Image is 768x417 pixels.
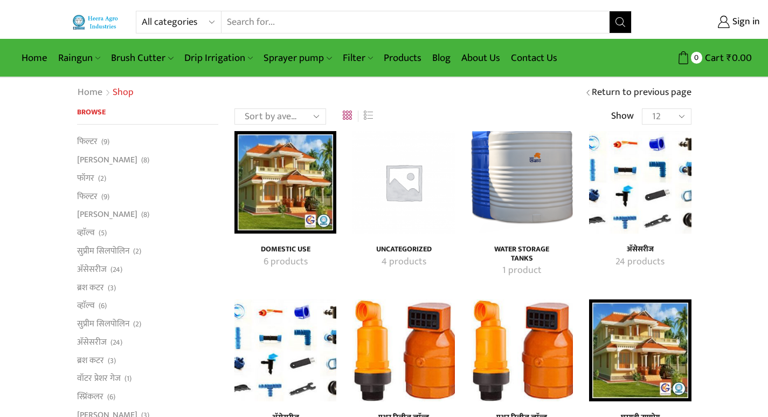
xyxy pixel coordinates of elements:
span: (8) [141,209,149,220]
h4: Uncategorized [364,245,442,254]
img: अ‍ॅसेसरीज [589,131,691,233]
a: Visit product category Uncategorized [352,131,454,233]
span: (3) [108,283,116,293]
mark: 6 products [264,255,308,269]
a: Contact Us [506,45,563,71]
a: Sprayer pump [258,45,337,71]
span: Cart [702,51,724,65]
img: Domestic Use [234,131,336,233]
a: Blog [427,45,456,71]
a: Visit product category Uncategorized [364,245,442,254]
a: About Us [456,45,506,71]
img: Water Storage Tanks [471,131,573,233]
a: फॉगर [77,169,94,187]
a: [PERSON_NAME] [77,206,137,224]
a: Visit product category अ‍ॅसेसरीज [234,299,336,401]
a: Brush Cutter [106,45,178,71]
a: 0 Cart ₹0.00 [642,48,752,68]
h4: Domestic Use [246,245,324,254]
span: ₹ [727,50,732,66]
a: वॉटर प्रेशर गेज [77,370,121,388]
span: (2) [133,319,141,330]
img: घरगुती उपयोग [589,299,691,401]
a: अ‍ॅसेसरीज [77,260,107,278]
span: (9) [101,192,109,202]
span: Show [611,110,634,124]
input: Search for... [222,11,610,33]
a: Visit product category अ‍ॅसेसरीज [601,255,679,269]
a: अ‍ॅसेसरीज [77,333,107,351]
img: Uncategorized [352,131,454,233]
a: ब्रश कटर [77,278,104,297]
span: (6) [107,392,115,402]
img: अ‍ॅसेसरीज [234,299,336,401]
a: Visit product category Water Storage Tanks [483,245,561,263]
span: (2) [98,173,106,184]
nav: Breadcrumb [77,86,134,100]
a: Visit product category Domestic Use [234,131,336,233]
span: (24) [110,337,122,348]
a: फिल्टर [77,187,98,206]
img: एअर रिलीज व्हाॅल्व [471,299,573,401]
select: Shop order [234,108,326,125]
span: (6) [99,300,107,311]
span: Sign in [730,15,760,29]
span: Browse [77,106,106,118]
a: फिल्टर [77,135,98,151]
a: ब्रश कटर [77,351,104,370]
a: [PERSON_NAME] [77,151,137,169]
h4: Water Storage Tanks [483,245,561,263]
a: Visit product category Domestic Use [246,255,324,269]
span: (9) [101,136,109,147]
a: व्हाॅल्व [77,297,95,315]
a: सुप्रीम सिलपोलिन [77,315,129,333]
a: Visit product category Water Storage Tanks [483,264,561,278]
a: Visit product category एअर रिलीज व्हाॅल्व [352,299,454,401]
span: (8) [141,155,149,166]
span: (24) [110,264,122,275]
a: Visit product category एअर रिलीज व्हाॅल्व [471,299,573,401]
a: Filter [337,45,378,71]
span: (1) [124,373,132,384]
a: Drip Irrigation [179,45,258,71]
mark: 4 products [382,255,426,269]
a: Raingun [53,45,106,71]
a: Home [16,45,53,71]
button: Search button [610,11,631,33]
h4: अ‍ॅसेसरीज [601,245,679,254]
a: Visit product category अ‍ॅसेसरीज [589,131,691,233]
span: (2) [133,246,141,257]
a: स्प्रिंकलर [77,388,103,406]
mark: 24 products [615,255,665,269]
a: Home [77,86,103,100]
span: 0 [691,52,702,63]
a: Visit product category अ‍ॅसेसरीज [601,245,679,254]
a: व्हाॅल्व [77,224,95,242]
a: Sign in [648,12,760,32]
a: सुप्रीम सिलपोलिन [77,242,129,260]
bdi: 0.00 [727,50,752,66]
span: (5) [99,228,107,238]
a: Return to previous page [592,86,691,100]
a: Visit product category घरगुती उपयोग [589,299,691,401]
a: Visit product category Uncategorized [364,255,442,269]
h1: Shop [113,87,134,99]
a: Visit product category Domestic Use [246,245,324,254]
img: एअर रिलीज व्हाॅल्व [352,299,454,401]
a: Products [378,45,427,71]
a: Visit product category Water Storage Tanks [471,131,573,233]
span: (3) [108,356,116,366]
mark: 1 product [502,264,542,278]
